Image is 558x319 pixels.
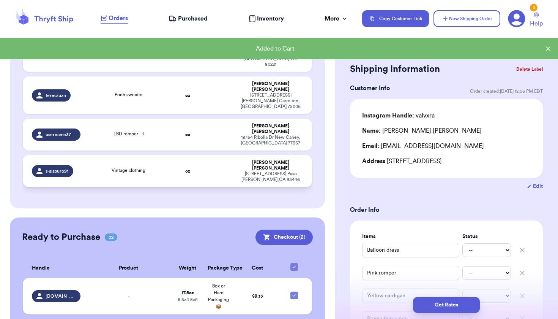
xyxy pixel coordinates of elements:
div: Added to Cart [6,44,544,53]
a: Purchased [169,14,208,23]
a: 3 [508,10,525,27]
span: Orders [109,14,128,23]
button: Get Rates [413,297,480,313]
div: More [325,14,348,23]
button: Edit [527,183,543,190]
span: Help [530,19,543,28]
div: [STREET_ADDRESS] Paso [PERSON_NAME] , CA 93446 [239,171,303,183]
span: Box or Hard Packaging 📦 [208,284,229,309]
span: Instagram Handle: [362,113,414,119]
span: username37732882 [46,132,76,138]
span: Address [362,158,385,164]
strong: oz [185,93,190,98]
a: Orders [101,14,128,24]
span: LBD romper [113,132,144,136]
div: 18764 Ribolla Dr New Caney , [GEOGRAPHIC_DATA] 77357 [239,135,303,146]
label: Status [462,233,511,240]
a: Inventory [249,14,284,23]
div: 3 [530,4,538,11]
span: Vintage clothing [112,168,145,173]
div: [PERSON_NAME] [PERSON_NAME] [362,126,482,135]
span: Purchased [178,14,208,23]
div: [PERSON_NAME] [PERSON_NAME] [239,123,303,135]
h3: Customer Info [350,84,390,93]
span: Email: [362,143,379,149]
button: Delete Label [513,61,546,78]
div: [STREET_ADDRESS][PERSON_NAME] Carrolton , [GEOGRAPHIC_DATA] 75006 [239,92,303,110]
th: Weight [172,259,203,278]
button: Checkout (2) [255,230,313,245]
button: New Shipping Order [433,10,500,27]
div: [STREET_ADDRESS] [362,157,531,166]
div: [PERSON_NAME] [PERSON_NAME] [239,160,303,171]
th: Cost [234,259,281,278]
span: Pooh sweater [115,92,143,97]
h3: Order Info [350,205,543,214]
span: Name: [362,128,381,134]
span: . [128,293,129,298]
strong: 17.5 oz [181,290,194,295]
span: [DOMAIN_NAME] [46,293,76,299]
span: 6.5 x 4.5 x 8 [178,297,198,302]
span: 02 [105,233,117,241]
th: Package Type [203,259,234,278]
h2: Ready to Purchase [22,231,100,243]
span: Order created: [DATE] 12:06 PM EDT [470,88,543,94]
strong: oz [185,169,190,173]
a: Help [530,13,543,28]
h2: Shipping Information [350,63,440,75]
span: terecruzn [46,92,66,98]
button: Copy Customer Link [362,10,429,27]
th: Product [85,259,172,278]
span: Handle [32,264,50,272]
span: Inventory [257,14,284,23]
strong: oz [185,132,190,137]
div: [EMAIL_ADDRESS][DOMAIN_NAME] [362,141,531,151]
div: [PERSON_NAME] [PERSON_NAME] [239,81,303,92]
span: + 1 [140,132,144,136]
label: Items [362,233,459,240]
span: s-aispuro91 [46,168,69,174]
span: $ 9.13 [252,294,263,298]
div: valvxra [362,111,435,120]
